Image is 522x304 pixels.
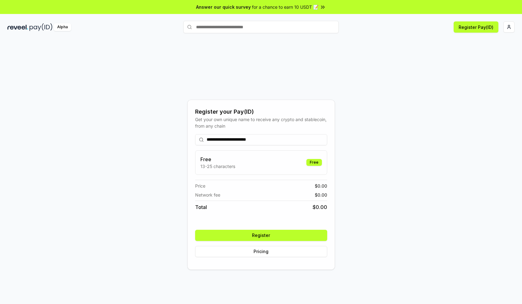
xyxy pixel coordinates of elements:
span: Price [195,183,205,189]
img: reveel_dark [7,23,28,31]
span: Answer our quick survey [196,4,251,10]
img: pay_id [30,23,53,31]
div: Alpha [54,23,71,31]
span: $ 0.00 [313,203,327,211]
span: Network fee [195,192,220,198]
button: Pricing [195,246,327,257]
div: Free [306,159,322,166]
span: Total [195,203,207,211]
h3: Free [200,156,235,163]
span: $ 0.00 [315,192,327,198]
button: Register [195,230,327,241]
div: Get your own unique name to receive any crypto and stablecoin, from any chain [195,116,327,129]
div: Register your Pay(ID) [195,107,327,116]
span: $ 0.00 [315,183,327,189]
button: Register Pay(ID) [454,21,498,33]
p: 13-25 characters [200,163,235,170]
span: for a chance to earn 10 USDT 📝 [252,4,318,10]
